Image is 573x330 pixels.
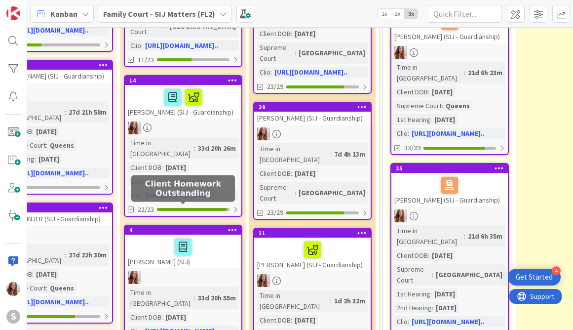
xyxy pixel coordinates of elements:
div: 1st Hearing [394,289,430,299]
div: 35[PERSON_NAME] (SIJ - Guardianship) [391,164,508,206]
span: : [330,149,332,160]
img: AR [257,274,270,287]
div: Client DOB [128,162,161,173]
div: Clio [128,190,141,201]
div: Client DOB [394,250,428,261]
span: : [330,295,332,306]
div: [PERSON_NAME] (SIJ - Guardianship) [391,173,508,206]
div: 11 [254,229,371,238]
div: [DATE] [36,154,62,165]
span: : [432,269,433,280]
span: : [408,128,409,139]
div: Client DOB [257,315,291,326]
div: 11 [259,230,371,237]
div: Supreme Court [394,100,442,111]
span: : [65,249,66,260]
span: 2x [391,9,404,19]
div: Queens [443,100,472,111]
span: : [295,47,296,58]
div: [DATE] [429,86,455,97]
div: 39 [254,103,371,112]
div: [DATE] [432,289,458,299]
span: 23/29 [267,207,283,218]
div: 35 [391,164,508,173]
div: AR [125,271,241,284]
div: AR [391,209,508,222]
span: : [46,140,47,151]
div: 39 [259,104,371,111]
div: [GEOGRAPHIC_DATA] [296,187,368,198]
div: 4 [552,266,561,275]
div: Time in [GEOGRAPHIC_DATA] [128,137,194,159]
span: : [291,28,292,39]
span: Kanban [50,8,77,20]
div: 21d 6h 35m [465,231,505,242]
div: Clio [128,40,141,51]
div: 4[PERSON_NAME] (SIJ) [125,226,241,268]
div: Queens [47,140,76,151]
div: 33d 20h 55m [195,292,238,303]
div: S [6,310,20,324]
div: Client DOB [394,86,428,97]
img: AR [394,46,407,59]
div: Client DOB [128,312,161,323]
a: [URL][DOMAIN_NAME].. [412,129,485,138]
a: [URL][DOMAIN_NAME].. [274,68,347,77]
img: AR [6,282,20,296]
input: Quick Filter... [428,5,502,23]
a: [URL][DOMAIN_NAME].. [16,297,89,306]
div: 4 [125,226,241,235]
span: : [194,292,195,303]
div: [DATE] [292,315,318,326]
div: Clio [394,128,408,139]
div: Clio [257,67,270,78]
span: 23/29 [267,82,283,92]
div: [DATE] [292,28,318,39]
div: Queens [47,283,76,293]
div: [DATE] [432,114,458,125]
div: 14 [129,77,241,84]
span: : [270,67,272,78]
span: : [194,143,195,154]
div: [PERSON_NAME] (SIJ) [125,235,241,268]
div: 14[PERSON_NAME] (SIJ - Guardianship) [125,76,241,119]
span: : [161,312,163,323]
span: : [65,107,66,118]
div: 1d 2h 32m [332,295,368,306]
div: Time in [GEOGRAPHIC_DATA] [257,290,330,312]
div: Supreme Court [257,182,295,204]
img: Visit kanbanzone.com [6,6,20,20]
div: [GEOGRAPHIC_DATA] [296,47,368,58]
span: : [430,114,432,125]
div: Client DOB [257,168,291,179]
div: AR [254,274,371,287]
div: [DATE] [163,162,189,173]
a: [URL][DOMAIN_NAME].. [16,168,89,177]
span: 22/23 [138,205,154,215]
b: Family Court - SIJ Matters (FL2) [103,9,215,19]
div: [PERSON_NAME] (SIJ - Guardianship) [125,85,241,119]
div: 4 [129,227,241,234]
img: AR [257,127,270,140]
div: 14 [125,76,241,85]
div: Time in [GEOGRAPHIC_DATA] [394,62,464,83]
div: 7d 4h 13m [332,149,368,160]
div: Time in [GEOGRAPHIC_DATA] [257,143,330,165]
span: : [408,316,409,327]
span: : [428,86,429,97]
span: : [32,269,34,280]
span: 3x [404,9,418,19]
div: Supreme Court [257,42,295,64]
span: : [295,187,296,198]
div: 27d 21h 58m [66,107,109,118]
span: : [35,154,36,165]
div: 2nd Hearing [394,302,432,313]
span: Support [21,1,45,13]
div: [DATE] [292,168,318,179]
a: [URL][DOMAIN_NAME].. [412,317,485,326]
span: : [141,40,143,51]
div: [DATE] [433,302,459,313]
div: [GEOGRAPHIC_DATA] [433,269,505,280]
div: 35 [396,165,508,172]
div: AR [125,122,241,134]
